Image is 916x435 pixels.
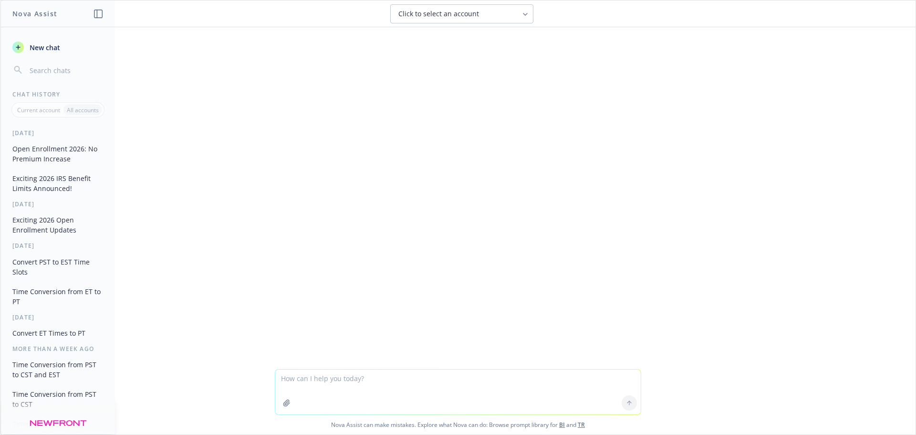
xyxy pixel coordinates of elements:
[4,415,912,435] span: Nova Assist can make mistakes. Explore what Nova can do: Browse prompt library for and
[1,129,115,137] div: [DATE]
[12,9,57,19] h1: Nova Assist
[9,141,107,167] button: Open Enrollment 2026: No Premium Increase
[17,106,60,114] p: Current account
[28,42,60,53] span: New chat
[1,313,115,321] div: [DATE]
[9,170,107,196] button: Exciting 2026 IRS Benefit Limits Announced!
[578,421,585,429] a: TR
[1,90,115,98] div: Chat History
[28,64,104,77] input: Search chats
[9,284,107,309] button: Time Conversion from ET to PT
[1,200,115,208] div: [DATE]
[9,357,107,382] button: Time Conversion from PST to CST and EST
[390,4,533,23] button: Click to select an account
[67,106,99,114] p: All accounts
[9,212,107,238] button: Exciting 2026 Open Enrollment Updates
[9,39,107,56] button: New chat
[1,345,115,353] div: More than a week ago
[9,325,107,341] button: Convert ET Times to PT
[9,386,107,412] button: Time Conversion from PST to CST
[559,421,565,429] a: BI
[9,254,107,280] button: Convert PST to EST Time Slots
[1,242,115,250] div: [DATE]
[398,9,479,19] span: Click to select an account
